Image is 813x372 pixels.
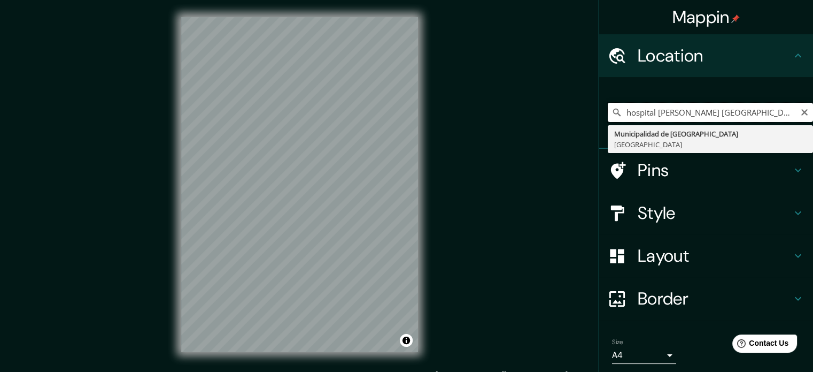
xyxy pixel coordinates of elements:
[181,17,418,352] canvas: Map
[731,14,740,23] img: pin-icon.png
[612,347,676,364] div: A4
[614,128,807,139] div: Municipalidad de [GEOGRAPHIC_DATA]
[612,338,623,347] label: Size
[638,45,792,66] h4: Location
[599,149,813,192] div: Pins
[638,202,792,224] h4: Style
[599,192,813,234] div: Style
[599,34,813,77] div: Location
[638,245,792,267] h4: Layout
[608,103,813,122] input: Pick your city or area
[800,107,809,117] button: Clear
[614,139,807,150] div: [GEOGRAPHIC_DATA]
[638,288,792,309] h4: Border
[599,277,813,320] div: Border
[638,160,792,181] h4: Pins
[400,334,413,347] button: Toggle attribution
[599,234,813,277] div: Layout
[718,330,801,360] iframe: Help widget launcher
[672,6,740,28] h4: Mappin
